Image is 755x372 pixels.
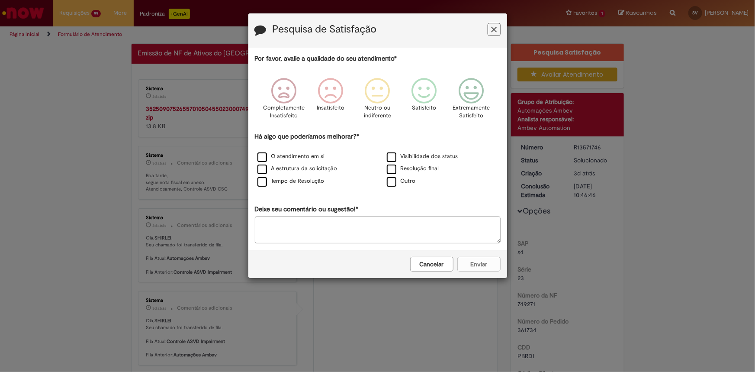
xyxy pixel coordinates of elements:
[255,54,397,63] label: Por favor, avalie a qualidade do seu atendimento*
[449,71,493,131] div: Extremamente Satisfeito
[317,104,344,112] p: Insatisfeito
[362,104,393,120] p: Neutro ou indiferente
[355,71,399,131] div: Neutro ou indiferente
[257,152,325,161] label: O atendimento em si
[387,165,439,173] label: Resolução final
[263,104,305,120] p: Completamente Insatisfeito
[257,177,324,185] label: Tempo de Resolução
[255,132,501,188] div: Há algo que poderíamos melhorar?*
[453,104,490,120] p: Extremamente Satisfeito
[273,24,377,35] label: Pesquisa de Satisfação
[387,177,416,185] label: Outro
[308,71,353,131] div: Insatisfeito
[257,165,337,173] label: A estrutura da solicitação
[255,205,359,214] label: Deixe seu comentário ou sugestão!*
[262,71,306,131] div: Completamente Insatisfeito
[410,257,453,272] button: Cancelar
[387,152,458,161] label: Visibilidade dos status
[412,104,437,112] p: Satisfeito
[402,71,447,131] div: Satisfeito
